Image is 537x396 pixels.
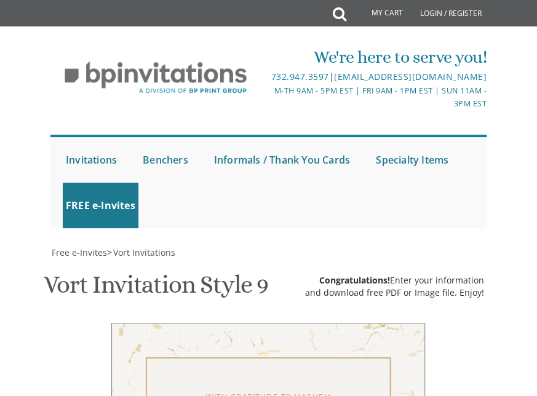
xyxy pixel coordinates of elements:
div: | [269,69,487,84]
a: 732.947.3597 [271,71,329,82]
h1: Vort Invitation Style 9 [44,271,268,307]
a: [EMAIL_ADDRESS][DOMAIN_NAME] [334,71,487,82]
a: Invitations [63,137,120,183]
div: We're here to serve you! [269,45,487,69]
a: Specialty Items [373,137,451,183]
a: Free e-Invites [50,247,107,258]
div: M-Th 9am - 5pm EST | Fri 9am - 1pm EST | Sun 11am - 3pm EST [269,84,487,111]
a: Benchers [140,137,191,183]
div: and download free PDF or Image file. Enjoy! [305,287,484,299]
span: Free e-Invites [52,247,107,258]
div: Enter your information [305,274,484,287]
span: > [107,247,175,258]
a: FREE e-Invites [63,183,138,228]
a: Informals / Thank You Cards [211,137,353,183]
a: Vort Invitations [112,247,175,258]
a: My Cart [345,1,412,26]
span: Vort Invitations [113,247,175,258]
img: BP Invitation Loft [50,52,261,103]
span: Congratulations! [319,274,390,286]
